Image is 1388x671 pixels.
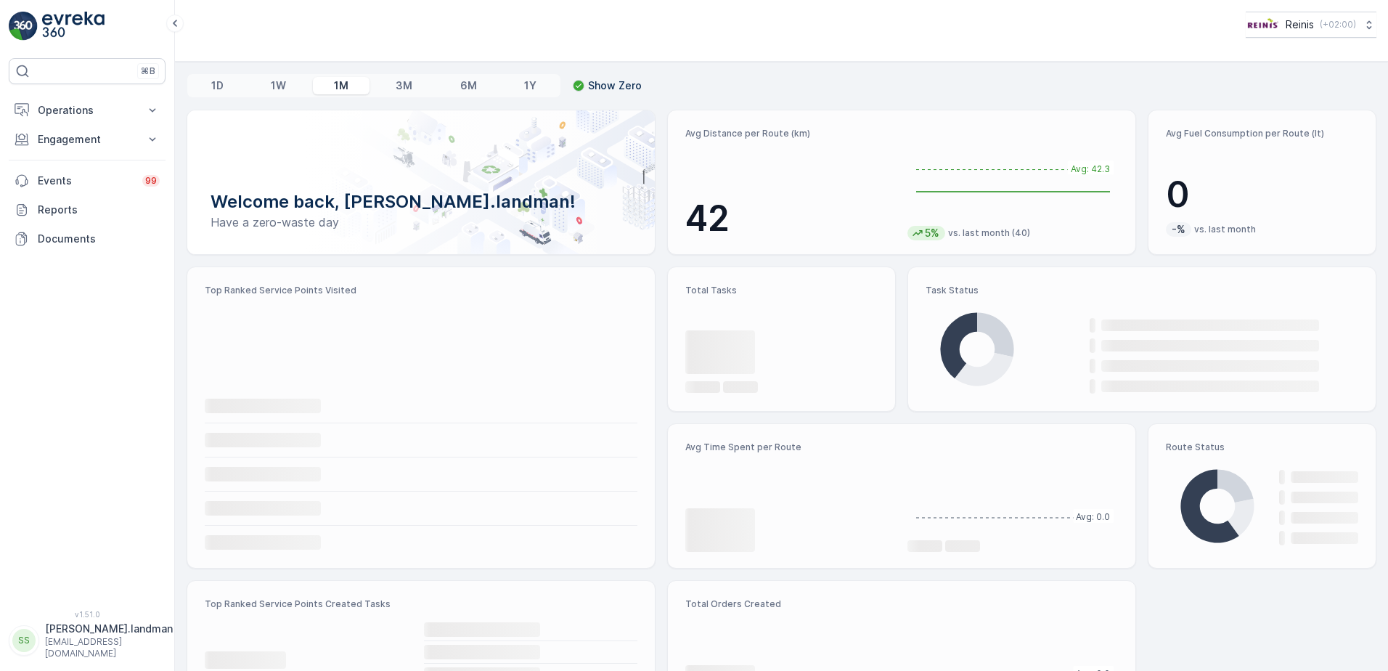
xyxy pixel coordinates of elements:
button: Reinis(+02:00) [1246,12,1376,38]
p: 1D [211,78,224,93]
p: Show Zero [588,78,642,93]
button: Engagement [9,125,166,154]
p: 99 [145,175,157,187]
p: Documents [38,232,160,246]
div: SS [12,629,36,652]
p: Reports [38,203,160,217]
p: 1Y [524,78,536,93]
p: Top Ranked Service Points Visited [205,285,637,296]
p: Total Orders Created [685,598,896,610]
p: [PERSON_NAME].landman [45,622,173,636]
p: 5% [923,226,941,240]
p: 0 [1166,173,1358,216]
p: Route Status [1166,442,1358,453]
span: v 1.51.0 [9,610,166,619]
a: Reports [9,195,166,224]
p: vs. last month (40) [948,227,1030,239]
p: Avg Fuel Consumption per Route (lt) [1166,128,1358,139]
p: 42 [685,197,896,240]
button: Operations [9,96,166,125]
p: Have a zero-waste day [211,213,632,231]
p: Welcome back, [PERSON_NAME].landman! [211,190,632,213]
a: Documents [9,224,166,253]
p: Reinis [1286,17,1314,32]
img: Reinis-Logo-Vrijstaand_Tekengebied-1-copy2_aBO4n7j.png [1246,17,1280,33]
p: ( +02:00 ) [1320,19,1356,30]
p: Engagement [38,132,136,147]
p: 3M [396,78,412,93]
p: Task Status [926,285,1358,296]
p: 1M [334,78,348,93]
button: SS[PERSON_NAME].landman[EMAIL_ADDRESS][DOMAIN_NAME] [9,622,166,659]
img: logo_light-DOdMpM7g.png [42,12,105,41]
p: Avg Distance per Route (km) [685,128,896,139]
p: Operations [38,103,136,118]
p: ⌘B [141,65,155,77]
p: -% [1170,222,1187,237]
p: Events [38,174,134,188]
a: Events99 [9,166,166,195]
p: 1W [271,78,286,93]
p: 6M [460,78,477,93]
p: Top Ranked Service Points Created Tasks [205,598,637,610]
p: vs. last month [1194,224,1256,235]
p: Avg Time Spent per Route [685,442,896,453]
p: [EMAIL_ADDRESS][DOMAIN_NAME] [45,636,173,659]
p: Total Tasks [685,285,878,296]
img: logo [9,12,38,41]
